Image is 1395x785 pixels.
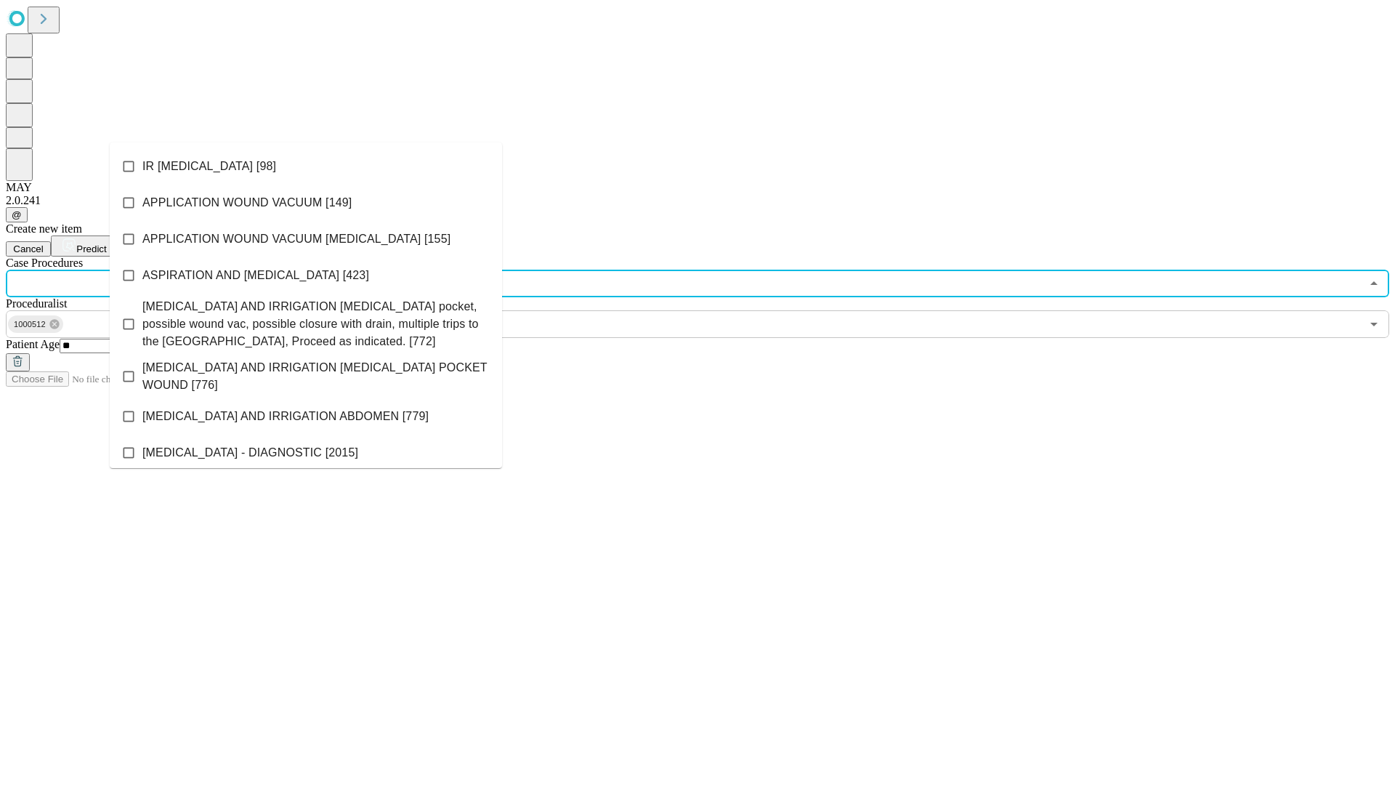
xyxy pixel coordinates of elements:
div: MAY [6,181,1389,194]
span: [MEDICAL_DATA] AND IRRIGATION ABDOMEN [779] [142,408,429,425]
button: Cancel [6,241,51,257]
span: [MEDICAL_DATA] AND IRRIGATION [MEDICAL_DATA] POCKET WOUND [776] [142,359,490,394]
button: Predict [51,235,118,257]
button: Close [1364,273,1384,294]
button: @ [6,207,28,222]
div: 2.0.241 [6,194,1389,207]
span: [MEDICAL_DATA] - DIAGNOSTIC [2015] [142,444,358,462]
button: Open [1364,314,1384,334]
span: Cancel [13,243,44,254]
span: Patient Age [6,338,60,350]
span: 1000512 [8,316,52,333]
span: @ [12,209,22,220]
div: 1000512 [8,315,63,333]
span: Proceduralist [6,297,67,310]
span: APPLICATION WOUND VACUUM [MEDICAL_DATA] [155] [142,230,450,248]
span: Predict [76,243,106,254]
span: Create new item [6,222,82,235]
span: Scheduled Procedure [6,257,83,269]
span: ASPIRATION AND [MEDICAL_DATA] [423] [142,267,369,284]
span: IR [MEDICAL_DATA] [98] [142,158,276,175]
span: [MEDICAL_DATA] AND IRRIGATION [MEDICAL_DATA] pocket, possible wound vac, possible closure with dr... [142,298,490,350]
span: APPLICATION WOUND VACUUM [149] [142,194,352,212]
